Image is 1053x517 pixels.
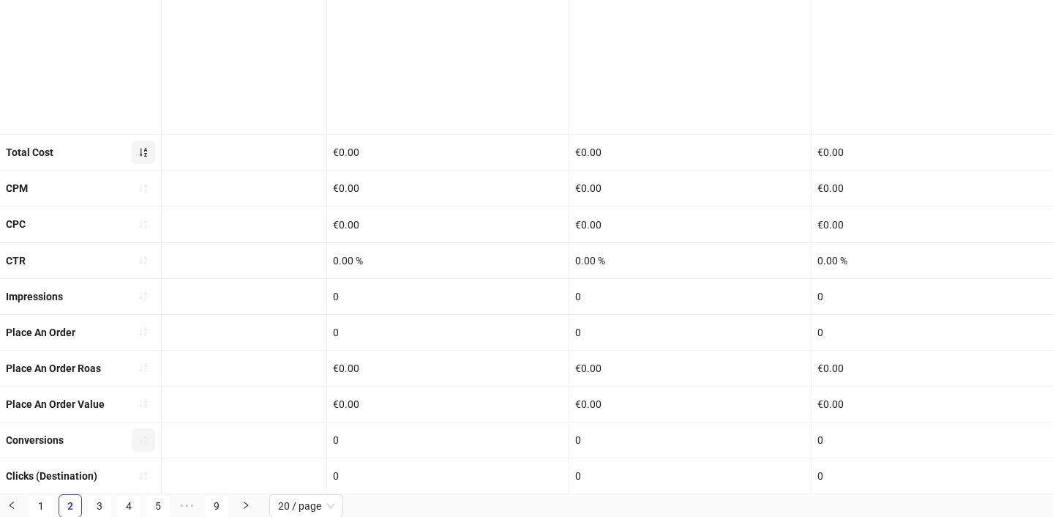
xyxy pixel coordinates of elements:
div: €0.00 [812,171,1053,206]
b: CPC [6,218,26,230]
div: €0.00 [569,351,811,386]
span: sort-ascending [138,291,149,301]
a: 5 [147,495,169,517]
b: Place An Order Value [6,398,105,410]
div: 0 [812,423,1053,458]
span: sort-ascending [138,219,149,229]
div: 0 [85,423,326,458]
div: 0 [85,279,326,314]
div: €0.00 [327,207,569,242]
div: €0.00 [569,171,811,206]
div: 0.00 % [327,243,569,278]
b: CPM [6,182,28,194]
span: 20 / page [278,495,334,517]
span: left [7,501,16,510]
span: sort-ascending [138,327,149,337]
div: 0 [327,423,569,458]
span: sort-ascending [138,398,149,409]
span: sort-ascending [138,255,149,265]
span: sort-ascending [138,183,149,193]
div: 0 [569,315,811,350]
div: 0 [327,279,569,314]
span: right [241,501,250,510]
div: €0.00 [85,351,326,386]
div: €0.00 [569,135,811,170]
div: €0.00 [85,387,326,422]
div: 0 [812,279,1053,314]
b: Place An Order Roas [6,362,101,374]
div: €0.00 [85,171,326,206]
div: €0.00 [812,135,1053,170]
span: sort-ascending [138,147,149,157]
b: CTR [6,255,26,267]
b: Clicks (Destination) [6,470,97,482]
div: €0.00 [327,387,569,422]
div: 0.00 % [812,243,1053,278]
div: €0.00 [327,351,569,386]
div: €0.00 [327,171,569,206]
span: sort-ascending [138,362,149,373]
div: 0 [812,315,1053,350]
a: 3 [89,495,110,517]
b: Conversions [6,434,64,446]
div: €0.00 [85,207,326,242]
div: 0 [569,279,811,314]
b: Total Cost [6,146,53,158]
a: 1 [30,495,52,517]
span: sort-ascending [138,435,149,445]
b: Impressions [6,291,63,302]
div: 0 [327,315,569,350]
div: €0.00 [327,135,569,170]
span: sort-ascending [138,471,149,481]
div: €0.00 [812,387,1053,422]
div: 0 [812,458,1053,494]
div: 0 [327,458,569,494]
b: Place An Order [6,327,75,338]
div: 0 [85,458,326,494]
div: €0.00 [812,207,1053,242]
div: 0 [85,315,326,350]
div: €0.00 [569,387,811,422]
div: 0.00 % [85,243,326,278]
div: €0.00 [85,135,326,170]
div: 0.00 % [569,243,811,278]
a: 9 [206,495,228,517]
a: 4 [118,495,140,517]
div: €0.00 [812,351,1053,386]
div: €0.00 [569,207,811,242]
a: 2 [59,495,81,517]
div: 0 [569,423,811,458]
div: 0 [569,458,811,494]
